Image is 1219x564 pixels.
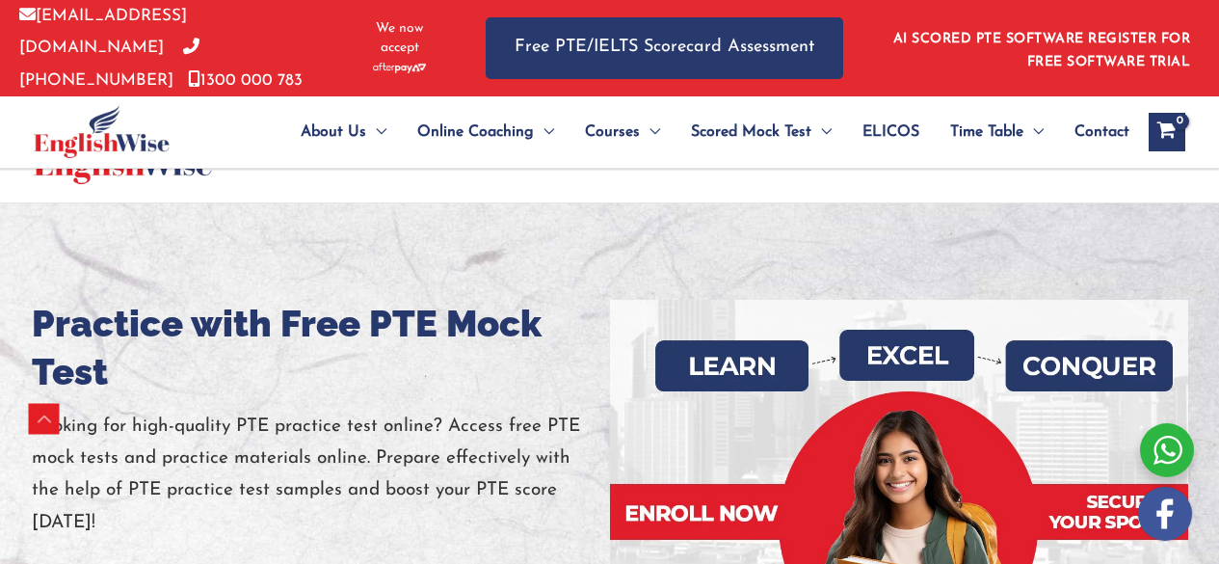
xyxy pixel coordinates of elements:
[188,72,303,89] a: 1300 000 783
[417,98,534,166] span: Online Coaching
[301,98,366,166] span: About Us
[32,411,610,539] p: Looking for high-quality PTE practice test online? Access free PTE mock tests and practice materi...
[373,63,426,73] img: Afterpay-Logo
[570,98,676,166] a: CoursesMenu Toggle
[361,19,437,58] span: We now accept
[1149,113,1185,151] a: View Shopping Cart, empty
[486,17,843,78] a: Free PTE/IELTS Scorecard Assessment
[847,98,935,166] a: ELICOS
[285,98,402,166] a: About UsMenu Toggle
[640,98,660,166] span: Menu Toggle
[950,98,1023,166] span: Time Table
[19,8,187,56] a: [EMAIL_ADDRESS][DOMAIN_NAME]
[676,98,847,166] a: Scored Mock TestMenu Toggle
[691,98,811,166] span: Scored Mock Test
[862,98,919,166] span: ELICOS
[1074,98,1129,166] span: Contact
[254,98,1129,166] nav: Site Navigation: Main Menu
[585,98,640,166] span: Courses
[32,300,610,396] h1: Practice with Free PTE Mock Test
[366,98,386,166] span: Menu Toggle
[893,32,1191,69] a: AI SCORED PTE SOFTWARE REGISTER FOR FREE SOFTWARE TRIAL
[34,105,170,158] img: cropped-ew-logo
[19,40,199,88] a: [PHONE_NUMBER]
[402,98,570,166] a: Online CoachingMenu Toggle
[811,98,832,166] span: Menu Toggle
[935,98,1059,166] a: Time TableMenu Toggle
[882,16,1200,79] aside: Header Widget 1
[1059,98,1129,166] a: Contact
[1023,98,1044,166] span: Menu Toggle
[534,98,554,166] span: Menu Toggle
[1138,487,1192,541] img: white-facebook.png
